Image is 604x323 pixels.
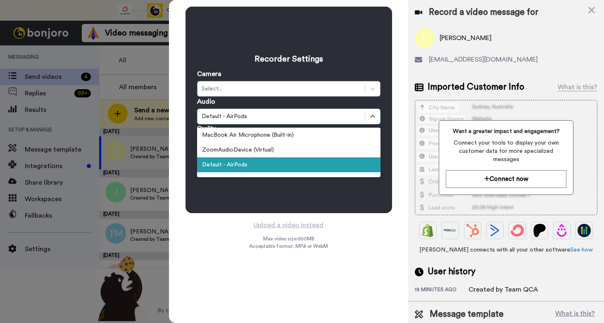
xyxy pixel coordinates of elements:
label: Camera [197,69,221,79]
div: Created by Team QCA [468,285,538,294]
span: Message template [430,308,504,321]
img: ConvertKit [511,224,524,237]
a: See how [570,247,593,253]
img: Patreon [533,224,546,237]
button: What is this? [553,308,597,321]
span: Max video size: 500 MB [263,235,314,242]
span: User history [428,266,476,278]
div: Select... [202,85,361,93]
div: Default - AirPods [202,112,361,121]
div: 19 minutes ago [415,286,468,294]
span: Want a greater impact and engagement? [446,127,566,135]
span: Imported Customer Info [428,81,524,93]
div: What is this? [558,82,597,92]
label: Quality [197,124,216,133]
div: Default - AirPods [197,157,380,172]
span: [PERSON_NAME] connects with all your other software [415,246,597,254]
img: GoHighLevel [578,224,591,237]
img: Hubspot [466,224,479,237]
button: Connect now [446,170,566,188]
span: Acceptable format: MP4 or WebM [249,243,328,249]
div: MacBook Air Microphone (Built-in) [197,128,380,142]
label: Audio [197,97,215,107]
img: Drip [555,224,568,237]
div: AirPods [197,172,380,187]
img: ActiveCampaign [488,224,502,237]
div: ZoomAudioDevice (Virtual) [197,142,380,157]
img: Shopify [421,224,435,237]
img: Ontraport [444,224,457,237]
span: Connect your tools to display your own customer data for more specialized messages [446,139,566,164]
button: Upload a video instead [251,220,326,230]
